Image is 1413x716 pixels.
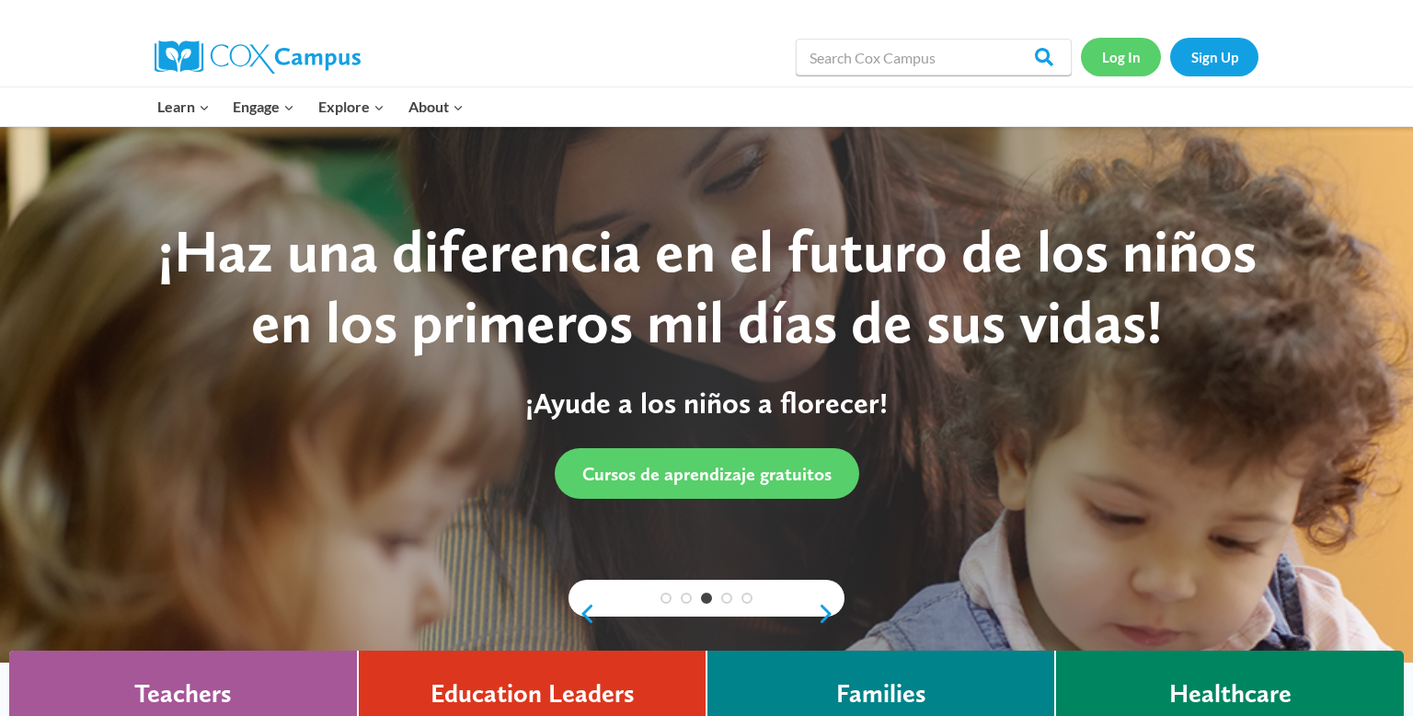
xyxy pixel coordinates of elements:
[1169,678,1292,710] h4: Healthcare
[222,87,307,126] button: Child menu of Engage
[555,448,859,499] a: Cursos de aprendizaje gratuitos
[741,593,752,604] a: 5
[145,87,222,126] button: Child menu of Learn
[1170,38,1258,75] a: Sign Up
[431,678,635,710] h4: Education Leaders
[582,463,832,485] span: Cursos de aprendizaje gratuitos
[661,593,672,604] a: 1
[155,40,361,74] img: Cox Campus
[145,87,475,126] nav: Primary Navigation
[701,593,712,604] a: 3
[396,87,476,126] button: Child menu of About
[681,593,692,604] a: 2
[132,386,1281,421] p: ¡Ayude a los niños a florecer!
[836,678,926,710] h4: Families
[134,678,232,710] h4: Teachers
[569,595,844,632] div: content slider buttons
[1081,38,1161,75] a: Log In
[132,216,1281,358] div: ¡Haz una diferencia en el futuro de los niños en los primeros mil días de sus vidas!
[796,39,1072,75] input: Search Cox Campus
[1081,38,1258,75] nav: Secondary Navigation
[569,603,596,625] a: previous
[817,603,844,625] a: next
[306,87,396,126] button: Child menu of Explore
[721,593,732,604] a: 4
